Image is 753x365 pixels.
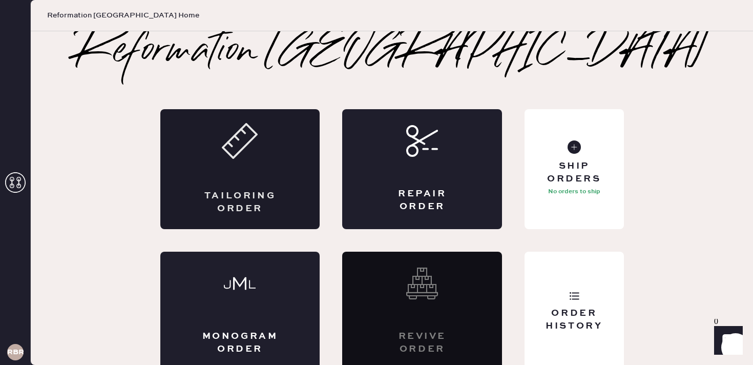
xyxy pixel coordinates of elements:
h2: Reformation [GEOGRAPHIC_DATA] [75,31,709,72]
div: Repair Order [383,188,461,213]
div: Order History [533,307,615,333]
span: Reformation [GEOGRAPHIC_DATA] Home [47,10,199,21]
div: Monogram Order [201,330,279,356]
div: Ship Orders [533,160,615,186]
p: No orders to ship [548,186,600,198]
div: Tailoring Order [201,190,279,215]
div: Revive order [383,330,461,356]
h3: RBRA [7,349,24,356]
iframe: Front Chat [704,319,748,363]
